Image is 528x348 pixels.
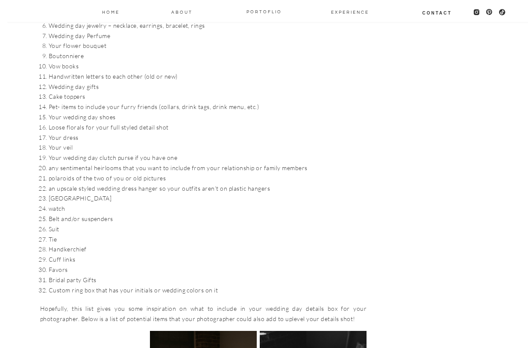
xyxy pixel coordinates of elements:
a: EXPERIENCE [331,8,362,15]
li: Belt and/or suspenders [49,214,367,224]
a: Contact [422,9,452,16]
li: Vow books [49,61,367,71]
li: Your dress [49,133,367,143]
li: watch [49,203,367,214]
li: Wedding day jewelry – necklace, earrings, bracelet, rings [49,21,367,31]
a: Home [101,8,120,15]
li: Wedding day gifts [49,82,367,92]
li: Your wedding day clutch purse if you have one [49,153,367,163]
li: Tie [49,234,367,245]
li: any sentimental heirlooms that you want to include from your relationship or family members [49,163,367,173]
p: Hopefully, this list gives you some inspiration on what to include in your wedding day details bo... [40,304,367,324]
li: Suit [49,224,367,234]
li: Your flower bouquet [49,41,367,51]
li: Wedding day Perfume [49,31,367,41]
li: Boutonniere [49,51,367,61]
li: Custom ring box that has your initials or wedding colors on it [49,285,367,295]
li: Your wedding day shoes [49,112,367,122]
li: Pet- items to include your furry friends (collars, drink tags, drink menu, etc.) [49,102,367,112]
li: polaroids of the two of you or old pictures [49,173,367,183]
li: Loose florals for your full styled detail shot [49,122,367,133]
li: Cuff links [49,254,367,265]
li: Handkerchief [49,244,367,254]
a: About [171,8,193,15]
li: Cake toppers [49,91,367,102]
li: Your veil [49,142,367,153]
li: Bridal party Gifts [49,275,367,285]
a: PORTOFLIO [243,8,285,15]
li: Favors [49,265,367,275]
li: [GEOGRAPHIC_DATA] [49,193,367,203]
li: Handwritten letters to each other (old or new) [49,71,367,82]
li: an upscale styled wedding dress hanger so your outfits aren’t on plastic hangers [49,183,367,194]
